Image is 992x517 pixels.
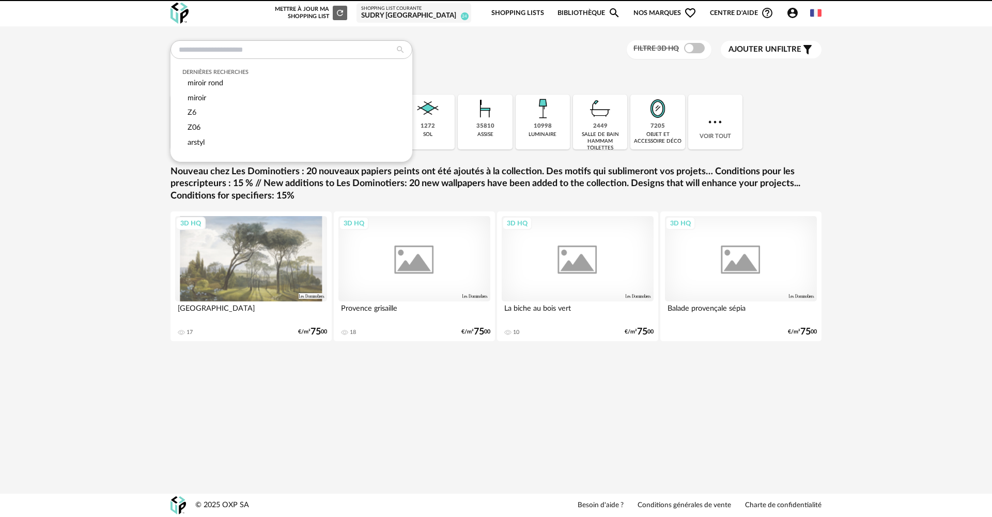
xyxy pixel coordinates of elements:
div: 3D HQ [502,217,532,230]
img: Luminaire.png [529,95,556,123]
div: Shopping List courante [361,6,467,12]
div: Mettre à jour ma Shopping List [273,6,347,20]
span: Filter icon [801,43,814,56]
a: 3D HQ La biche au bois vert 10 €/m²7500 [497,211,658,341]
div: [GEOGRAPHIC_DATA] [175,301,327,322]
span: 75 [800,328,811,336]
span: Refresh icon [335,10,345,16]
a: 3D HQ Provence grisaille 18 €/m²7500 [334,211,495,341]
span: Magnify icon [608,7,621,19]
a: Besoin d'aide ? [578,501,624,510]
div: salle de bain hammam toilettes [576,131,624,151]
a: BibliothèqueMagnify icon [557,1,621,25]
div: © 2025 OXP SA [195,500,249,510]
div: 35810 [476,123,494,130]
a: Shopping List courante SUDRY [GEOGRAPHIC_DATA] 24 [361,6,467,21]
span: Ajouter un [729,45,777,53]
a: Charte de confidentialité [745,501,822,510]
span: Centre d'aideHelp Circle Outline icon [710,7,773,19]
div: €/m² 00 [788,328,817,336]
div: 10998 [534,123,552,130]
div: €/m² 00 [625,328,654,336]
a: Shopping Lists [491,1,544,25]
span: Help Circle Outline icon [761,7,773,19]
div: Dernières recherches [182,69,401,76]
div: 3D HQ [339,217,369,230]
div: €/m² 00 [461,328,490,336]
span: Account Circle icon [786,7,803,19]
div: La biche au bois vert [502,301,654,322]
span: Heart Outline icon [684,7,696,19]
img: Miroir.png [644,95,672,123]
span: 75 [311,328,321,336]
div: 10 [513,329,519,336]
div: assise [477,131,493,138]
span: Account Circle icon [786,7,799,19]
a: Conditions générales de vente [638,501,731,510]
span: arstyl [188,139,205,146]
div: Provence grisaille [338,301,490,322]
img: Salle%20de%20bain.png [586,95,614,123]
button: Ajouter unfiltre Filter icon [721,41,822,58]
span: miroir [188,94,206,102]
img: Assise.png [471,95,499,123]
div: 3D HQ [665,217,695,230]
img: OXP [171,496,186,514]
span: 24 [461,12,469,20]
div: 18 [350,329,356,336]
div: 17 [187,329,193,336]
span: Z06 [188,124,200,131]
div: 7205 [650,123,665,130]
a: 3D HQ [GEOGRAPHIC_DATA] 17 €/m²7500 [171,211,332,341]
span: Z6 [188,109,196,116]
div: sol [423,131,432,138]
img: Sol.png [414,95,442,123]
div: Balade provençale sépia [665,301,817,322]
a: Nouveau chez Les Dominotiers : 20 nouveaux papiers peints ont été ajoutés à la collection. Des mo... [171,166,822,202]
div: luminaire [529,131,556,138]
div: 1272 [421,123,435,130]
div: objet et accessoire déco [633,131,681,145]
span: 75 [637,328,647,336]
span: 75 [474,328,484,336]
div: Voir tout [688,95,742,149]
div: SUDRY [GEOGRAPHIC_DATA] [361,11,467,21]
a: 3D HQ Balade provençale sépia €/m²7500 [660,211,822,341]
span: miroir rond [188,79,223,87]
img: fr [810,7,822,19]
span: filtre [729,44,801,55]
span: Nos marques [633,1,696,25]
img: more.7b13dc1.svg [706,113,724,131]
div: €/m² 00 [298,328,327,336]
div: 2449 [593,123,608,130]
span: Filtre 3D HQ [633,45,679,52]
div: 3D HQ [176,217,206,230]
img: OXP [171,3,189,24]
